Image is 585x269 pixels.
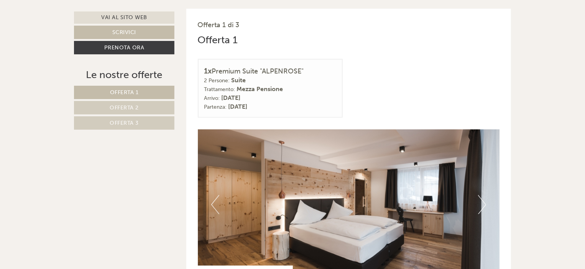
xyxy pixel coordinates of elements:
[222,94,241,101] b: [DATE]
[74,11,174,24] a: Vai al sito web
[228,103,248,110] b: [DATE]
[211,195,219,214] button: Previous
[204,86,235,93] small: Trattamento:
[204,77,230,84] small: 2 Persone:
[232,77,246,84] b: Suite
[74,41,174,54] a: Prenota ora
[110,120,139,126] span: Offerta 3
[263,202,302,215] button: Invia
[6,21,125,44] div: Buon giorno, come possiamo aiutarla?
[12,37,121,42] small: 04:18
[478,195,486,214] button: Next
[74,26,174,39] a: Scrivici
[137,6,165,19] div: [DATE]
[110,89,139,96] span: Offerta 1
[198,33,238,47] div: Offerta 1
[12,22,121,28] div: Hotel [GEOGRAPHIC_DATA]
[198,21,240,29] span: Offerta 1 di 3
[110,104,139,111] span: Offerta 2
[237,85,283,93] b: Mezza Pensione
[204,95,220,101] small: Arrivo:
[204,66,212,75] b: 1x
[74,68,174,82] div: Le nostre offerte
[204,65,337,77] div: Premium Suite "ALPENROSE"
[204,104,227,110] small: Partenza:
